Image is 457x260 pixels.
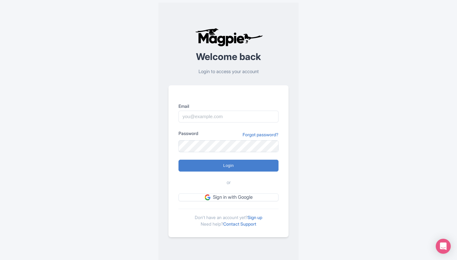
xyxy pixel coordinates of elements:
[178,160,279,172] input: Login
[178,111,279,122] input: you@example.com
[168,52,289,62] h2: Welcome back
[178,209,279,227] div: Don't have an account yet? Need help?
[178,193,279,201] a: Sign in with Google
[243,131,279,138] a: Forgot password?
[178,130,198,137] label: Password
[436,239,451,254] div: Open Intercom Messenger
[205,194,210,200] img: google.svg
[168,68,289,75] p: Login to access your account
[248,215,262,220] a: Sign up
[223,221,256,227] a: Contact Support
[227,179,231,186] span: or
[193,28,264,47] img: logo-ab69f6fb50320c5b225c76a69d11143b.png
[178,103,279,109] label: Email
